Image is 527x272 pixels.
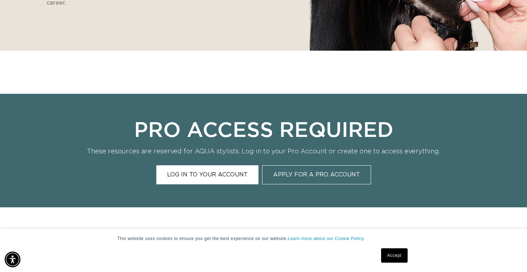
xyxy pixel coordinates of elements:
[86,117,441,141] p: Pro Access Required
[156,165,258,184] a: Log In to Your Account
[86,147,441,156] p: These resources are reserved for AQUA stylists. Log in to your Pro Account or create one to acces...
[117,235,410,242] p: This website uses cookies to ensure you get the best experience on our website.
[381,248,408,263] a: Accept
[262,165,371,184] a: Apply for a Pro Account
[288,236,365,241] a: Learn more about our Cookie Policy.
[491,238,527,272] iframe: Chat Widget
[5,252,20,267] div: Accessibility Menu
